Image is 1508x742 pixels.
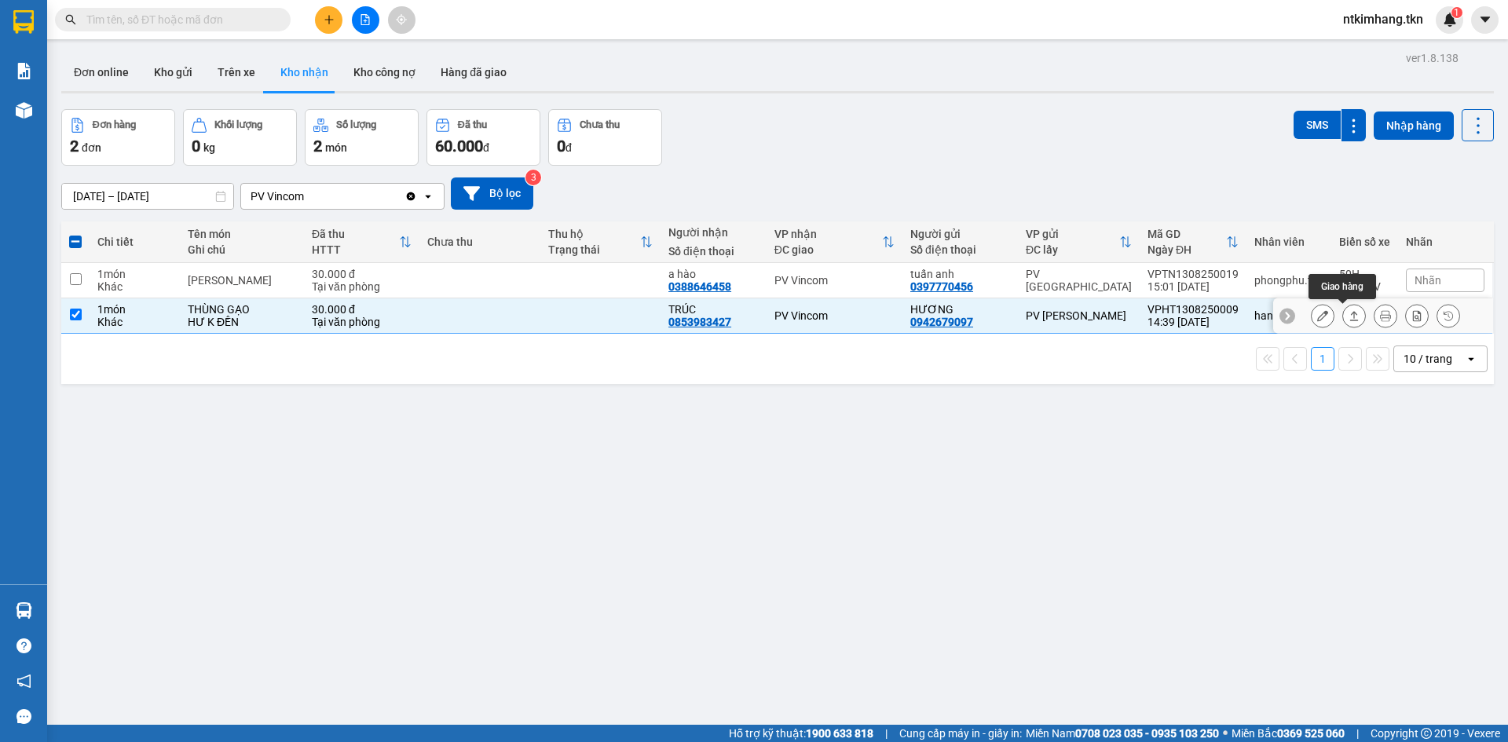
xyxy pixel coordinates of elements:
[1140,221,1246,263] th: Toggle SortBy
[1026,243,1119,256] div: ĐC lấy
[404,190,417,203] svg: Clear value
[668,316,731,328] div: 0853983427
[548,228,641,240] div: Thu hộ
[435,137,483,155] span: 60.000
[188,303,296,316] div: THÙNG GẠO
[774,243,882,256] div: ĐC giao
[565,141,572,154] span: đ
[16,602,32,619] img: warehouse-icon
[885,725,888,742] span: |
[1026,268,1132,293] div: PV [GEOGRAPHIC_DATA]
[188,274,296,287] div: linh kiên
[388,6,415,34] button: aim
[396,14,407,25] span: aim
[1026,309,1132,322] div: PV [PERSON_NAME]
[214,119,262,130] div: Khối lượng
[1026,228,1119,240] div: VP gửi
[188,316,296,328] div: HƯ K ĐỀN
[548,109,662,166] button: Chưa thu0đ
[1147,303,1239,316] div: VPHT1308250009
[86,11,272,28] input: Tìm tên, số ĐT hoặc mã đơn
[806,727,873,740] strong: 1900 633 818
[306,188,307,204] input: Selected PV Vincom.
[899,725,1022,742] span: Cung cấp máy in - giấy in:
[1374,111,1454,140] button: Nhập hàng
[16,63,32,79] img: solution-icon
[458,119,487,130] div: Đã thu
[70,137,79,155] span: 2
[668,226,759,239] div: Người nhận
[188,243,296,256] div: Ghi chú
[305,109,419,166] button: Số lượng2món
[325,141,347,154] span: món
[312,316,412,328] div: Tại văn phòng
[910,280,973,293] div: 0397770456
[312,243,399,256] div: HTTT
[1075,727,1219,740] strong: 0708 023 035 - 0935 103 250
[360,14,371,25] span: file-add
[1311,304,1334,327] div: Sửa đơn hàng
[97,280,172,293] div: Khác
[352,6,379,34] button: file-add
[1406,49,1459,67] div: ver 1.8.138
[1254,309,1323,322] div: hangnga.tkn
[1415,274,1441,287] span: Nhãn
[910,243,1010,256] div: Số điện thoại
[251,188,304,204] div: PV Vincom
[525,170,541,185] sup: 3
[422,190,434,203] svg: open
[548,243,641,256] div: Trạng thái
[1356,725,1359,742] span: |
[1421,728,1432,739] span: copyright
[729,725,873,742] span: Hỗ trợ kỹ thuật:
[668,280,731,293] div: 0388646458
[62,184,233,209] input: Select a date range.
[668,268,759,280] div: a hào
[1339,236,1390,248] div: Biển số xe
[188,228,296,240] div: Tên món
[557,137,565,155] span: 0
[93,119,136,130] div: Đơn hàng
[910,268,1010,280] div: tuấn anh
[540,221,661,263] th: Toggle SortBy
[315,6,342,34] button: plus
[205,53,268,91] button: Trên xe
[1330,9,1436,29] span: ntkimhang.tkn
[1454,7,1459,18] span: 1
[910,303,1010,316] div: HƯƠNG
[1342,304,1366,327] div: Giao hàng
[1404,351,1452,367] div: 10 / trang
[183,109,297,166] button: Khối lượng0kg
[668,245,759,258] div: Số điện thoại
[1294,111,1341,139] button: SMS
[668,303,759,316] div: TRÚC
[61,53,141,91] button: Đơn online
[16,709,31,724] span: message
[16,102,32,119] img: warehouse-icon
[324,14,335,25] span: plus
[1478,13,1492,27] span: caret-down
[97,303,172,316] div: 1 món
[1277,727,1345,740] strong: 0369 525 060
[268,53,341,91] button: Kho nhận
[16,674,31,689] span: notification
[13,10,34,34] img: logo-vxr
[312,303,412,316] div: 30.000 đ
[1465,353,1477,365] svg: open
[141,53,205,91] button: Kho gửi
[1147,228,1226,240] div: Mã GD
[1018,221,1140,263] th: Toggle SortBy
[1309,274,1376,299] div: Giao hàng
[1147,280,1239,293] div: 15:01 [DATE]
[97,316,172,328] div: Khác
[1339,268,1390,293] div: 50H-231.56V
[313,137,322,155] span: 2
[341,53,428,91] button: Kho công nợ
[1232,725,1345,742] span: Miền Bắc
[451,177,533,210] button: Bộ lọc
[16,638,31,653] span: question-circle
[1254,274,1323,287] div: phongphu.tkn
[774,309,895,322] div: PV Vincom
[312,268,412,280] div: 30.000 đ
[97,236,172,248] div: Chi tiết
